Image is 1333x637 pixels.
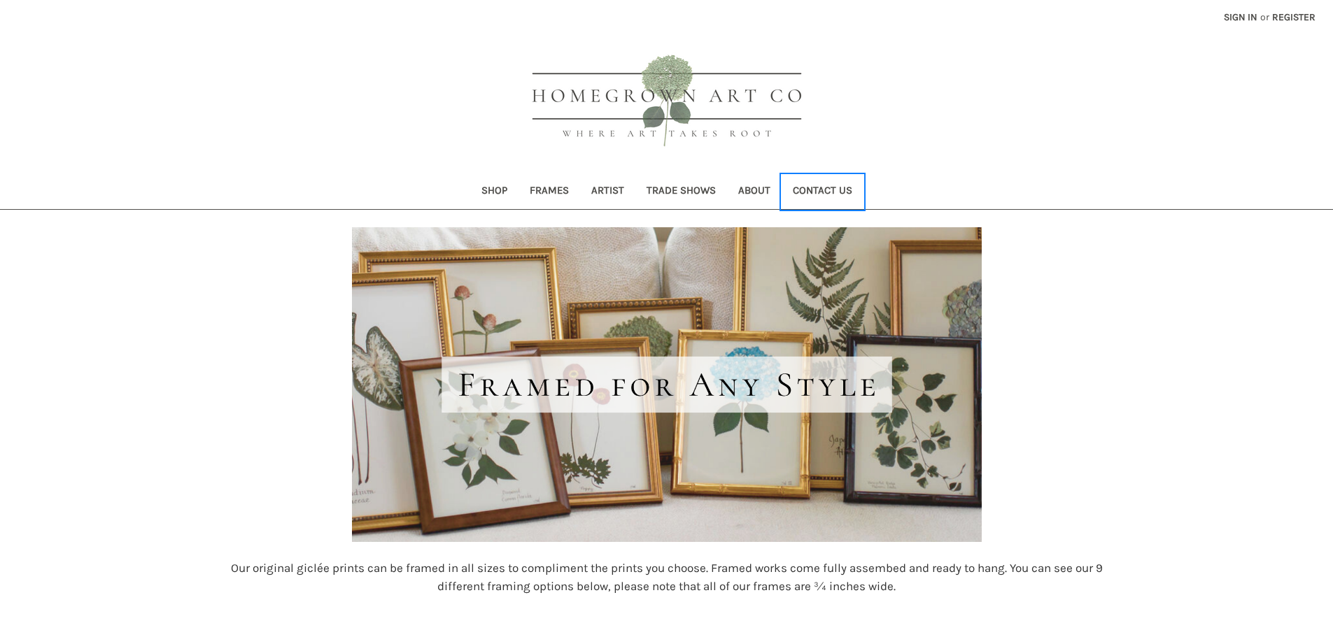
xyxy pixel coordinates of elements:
[519,175,580,209] a: Frames
[230,559,1103,595] p: Our original giclée prints can be framed in all sizes to compliment the prints you choose. Framed...
[635,175,727,209] a: Trade Shows
[1259,10,1271,24] span: or
[782,175,863,209] a: Contact Us
[580,175,635,209] a: Artist
[727,175,782,209] a: About
[470,175,519,209] a: Shop
[509,39,824,165] img: HOMEGROWN ART CO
